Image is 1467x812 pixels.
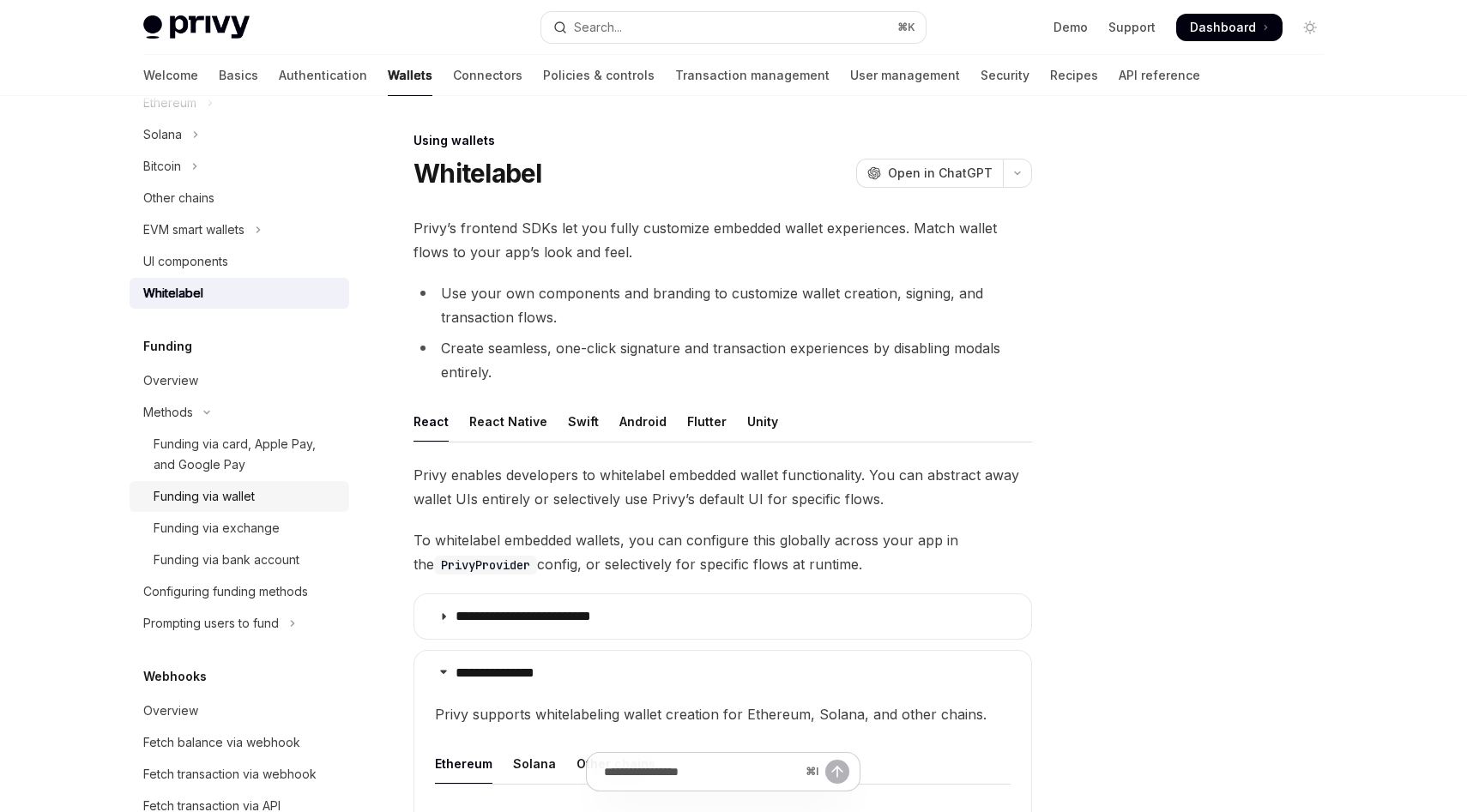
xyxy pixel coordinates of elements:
a: Whitelabel [130,278,349,309]
h1: Whitelabel [414,158,542,189]
a: Fetch balance via webhook [130,727,349,758]
div: Methods [143,402,193,423]
a: Wallets [388,55,432,96]
div: Prompting users to fund [143,613,279,634]
div: Search... [574,17,622,38]
div: Solana [513,743,556,784]
div: Configuring funding methods [143,581,308,602]
div: Solana [143,124,182,145]
a: Configuring funding methods [130,576,349,607]
div: Other chains [143,188,214,208]
a: Policies & controls [543,55,655,96]
input: Ask a question... [604,753,799,791]
div: Funding via bank account [154,550,299,570]
h5: Webhooks [143,666,207,687]
a: Demo [1053,19,1088,36]
div: Flutter [687,401,727,442]
span: Privy enables developers to whitelabel embedded wallet functionality. You can abstract away walle... [414,463,1032,511]
button: Toggle dark mode [1296,14,1324,41]
span: Dashboard [1190,19,1256,36]
a: Transaction management [675,55,830,96]
span: Privy’s frontend SDKs let you fully customize embedded wallet experiences. Match wallet flows to ... [414,216,1032,264]
a: Funding via bank account [130,544,349,575]
a: Basics [219,55,258,96]
span: To whitelabel embedded wallets, you can configure this globally across your app in the config, or... [414,528,1032,576]
a: Other chains [130,183,349,214]
div: Funding via card, Apple Pay, and Google Pay [154,434,339,475]
button: Toggle Bitcoin section [130,151,349,182]
div: Android [619,401,667,442]
a: UI components [130,246,349,277]
a: Funding via card, Apple Pay, and Google Pay [130,429,349,480]
a: Support [1108,19,1156,36]
img: light logo [143,15,250,39]
a: Overview [130,365,349,396]
button: Toggle Prompting users to fund section [130,608,349,639]
button: Toggle Solana section [130,119,349,150]
a: Fetch transaction via webhook [130,759,349,790]
div: Using wallets [414,132,1032,149]
code: PrivyProvider [434,556,537,574]
span: ⌘ K [897,21,915,34]
button: Toggle EVM smart wallets section [130,214,349,245]
button: Toggle Methods section [130,397,349,428]
div: Swift [568,401,599,442]
div: Funding via wallet [154,486,255,507]
button: Open search [541,12,926,43]
a: Authentication [279,55,367,96]
a: Funding via wallet [130,481,349,512]
span: Open in ChatGPT [888,165,993,182]
div: React [414,401,449,442]
h5: Funding [143,336,192,357]
div: Whitelabel [143,283,203,304]
span: Privy supports whitelabeling wallet creation for Ethereum, Solana, and other chains. [435,702,1011,726]
div: EVM smart wallets [143,220,244,240]
a: Funding via exchange [130,513,349,544]
button: Open in ChatGPT [856,159,1003,188]
a: Security [981,55,1029,96]
div: React Native [469,401,547,442]
a: Welcome [143,55,198,96]
a: Dashboard [1176,14,1283,41]
button: Send message [825,760,849,784]
div: Overview [143,370,198,391]
div: Bitcoin [143,156,181,177]
div: Ethereum [435,743,492,784]
a: API reference [1119,55,1200,96]
div: Fetch transaction via webhook [143,764,317,785]
div: Fetch balance via webhook [143,732,300,753]
a: Connectors [453,55,522,96]
div: Other chains [577,743,655,784]
div: UI components [143,251,228,272]
li: Create seamless, one-click signature and transaction experiences by disabling modals entirely. [414,336,1032,384]
li: Use your own components and branding to customize wallet creation, signing, and transaction flows. [414,281,1032,329]
a: Overview [130,695,349,726]
div: Unity [747,401,778,442]
div: Funding via exchange [154,518,280,538]
a: User management [850,55,960,96]
a: Recipes [1050,55,1098,96]
div: Overview [143,701,198,721]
